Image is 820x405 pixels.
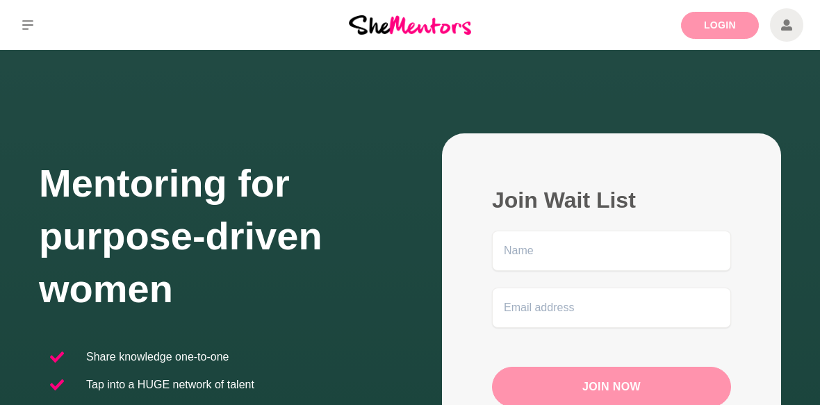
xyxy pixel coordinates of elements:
p: Share knowledge one-to-one [86,349,229,365]
h1: Mentoring for purpose-driven women [39,157,410,315]
input: Name [492,231,731,271]
input: Email address [492,288,731,328]
a: Login [681,12,759,39]
h2: Join Wait List [492,186,731,214]
img: She Mentors Logo [349,15,471,34]
p: Tap into a HUGE network of talent [86,377,254,393]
